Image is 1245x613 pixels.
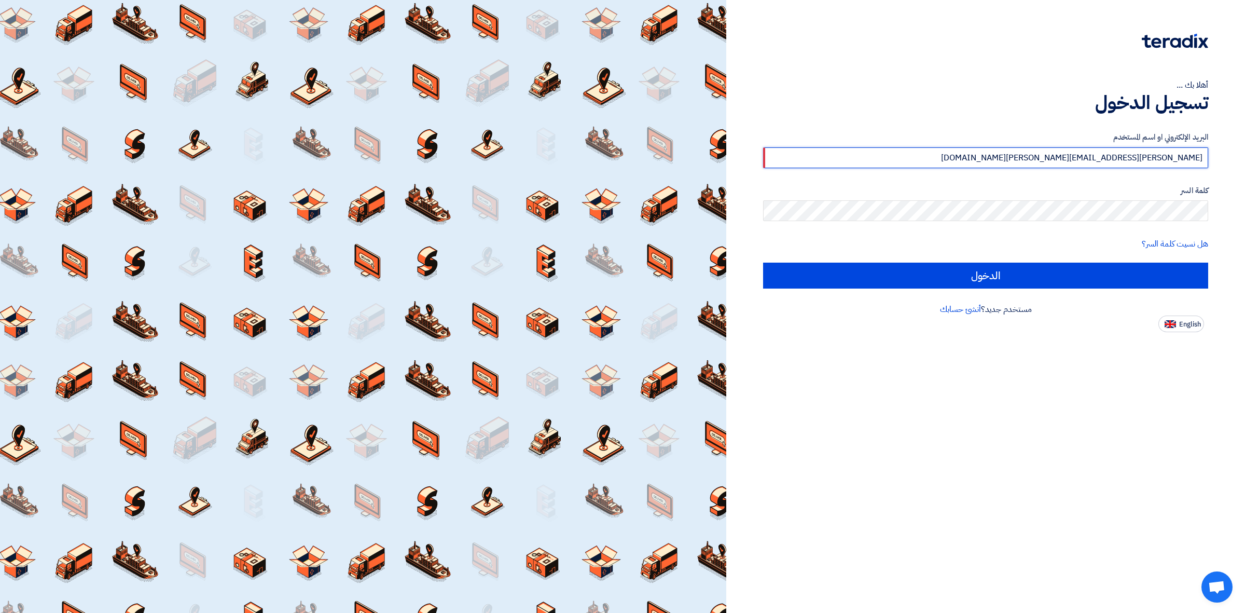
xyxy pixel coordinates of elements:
label: البريد الإلكتروني او اسم المستخدم [763,131,1208,143]
div: مستخدم جديد؟ [763,303,1208,316]
a: أنشئ حسابك [940,303,981,316]
div: أهلا بك ... [763,79,1208,91]
input: أدخل بريد العمل الإلكتروني او اسم المستخدم الخاص بك ... [763,147,1208,168]
div: Open chat [1201,571,1233,603]
img: en-US.png [1165,320,1176,328]
input: الدخول [763,263,1208,289]
h1: تسجيل الدخول [763,91,1208,114]
a: هل نسيت كلمة السر؟ [1142,238,1208,250]
img: Teradix logo [1142,34,1208,48]
label: كلمة السر [763,185,1208,197]
button: English [1158,316,1204,332]
span: English [1179,321,1201,328]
